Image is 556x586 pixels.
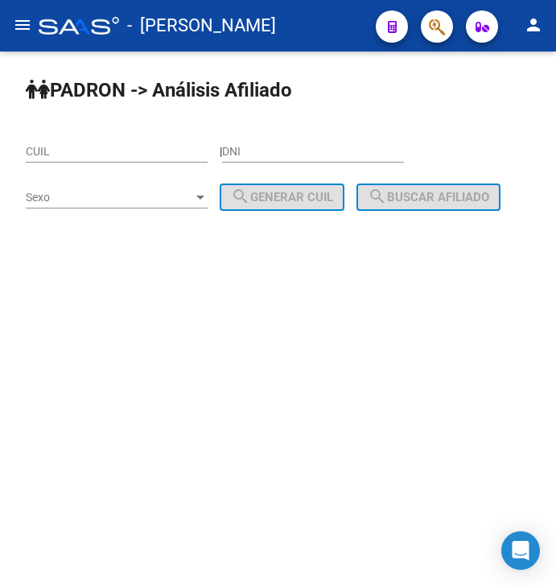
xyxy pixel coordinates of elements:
span: - [PERSON_NAME] [127,8,276,43]
mat-icon: person [524,15,543,35]
div: | [26,145,416,204]
div: Open Intercom Messenger [501,531,540,570]
button: Generar CUIL [220,184,344,211]
span: Sexo [26,191,193,204]
mat-icon: search [231,187,250,206]
strong: PADRON -> Análisis Afiliado [26,79,292,101]
span: Generar CUIL [231,190,333,204]
span: Buscar afiliado [368,190,489,204]
mat-icon: search [368,187,387,206]
button: Buscar afiliado [356,184,500,211]
mat-icon: menu [13,15,32,35]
